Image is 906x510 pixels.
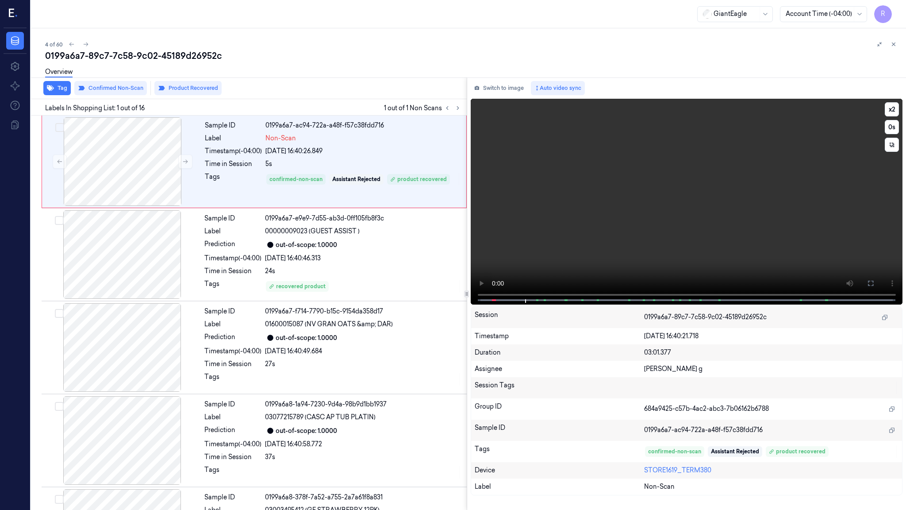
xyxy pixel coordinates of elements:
div: Sample ID [204,214,261,223]
div: Timestamp (-04:00) [204,347,261,356]
span: 4 of 60 [45,41,63,48]
div: [PERSON_NAME] g [644,364,898,374]
div: Time in Session [205,159,262,169]
div: Prediction [204,332,261,343]
div: confirmed-non-scan [648,448,701,456]
div: Label [204,320,261,329]
button: Select row [55,309,64,318]
span: 00000009023 (GUEST ASSIST ) [265,227,360,236]
span: 684a9425-c57b-4ac2-abc3-7b06162b6788 [644,404,769,413]
div: 0199a6a7-e9e9-7d55-ab3d-0ff105fb8f3c [265,214,461,223]
div: 0199a6a7-ac94-722a-a48f-f57c38fdd716 [265,121,461,130]
div: Session Tags [475,381,644,395]
div: 5s [265,159,461,169]
div: Time in Session [204,359,261,369]
div: Label [204,413,261,422]
div: Assignee [475,364,644,374]
div: 03:01.377 [644,348,898,357]
div: 0199a6a7-f714-7790-b15c-9154da358d17 [265,307,461,316]
button: Select row [55,402,64,411]
div: 37s [265,452,461,462]
button: Confirmed Non-Scan [74,81,147,95]
button: x2 [885,102,899,116]
div: 24s [265,267,461,276]
div: 0199a6a7-89c7-7c58-9c02-45189d26952c [45,50,899,62]
div: Label [204,227,261,236]
div: Label [475,482,644,491]
div: [DATE] 16:40:58.772 [265,440,461,449]
div: Tags [204,279,261,294]
div: 0199a6a8-1a94-7230-9d4a-98b9d1bb1937 [265,400,461,409]
span: 1 out of 1 Non Scans [384,103,463,113]
div: Tags [475,444,644,459]
div: [DATE] 16:40:21.718 [644,332,898,341]
button: Switch to image [471,81,527,95]
div: Timestamp (-04:00) [204,440,261,449]
div: Sample ID [204,400,261,409]
div: Prediction [204,240,261,250]
span: Labels In Shopping List: 1 out of 16 [45,104,145,113]
div: Sample ID [204,307,261,316]
div: Assistant Rejected [711,448,759,456]
div: out-of-scope: 1.0000 [276,333,337,343]
span: 01600015087 (NV GRAN OATS &amp; DAR) [265,320,393,329]
button: Select row [55,216,64,225]
div: Session [475,310,644,325]
div: Assistant Rejected [332,175,380,183]
div: Sample ID [205,121,262,130]
div: Timestamp [475,332,644,341]
div: Device [475,466,644,475]
span: Non-Scan [644,482,675,491]
div: Tags [204,372,261,386]
div: STORE1619_TERM380 [644,466,898,475]
div: [DATE] 16:40:26.849 [265,147,461,156]
span: 0199a6a7-ac94-722a-a48f-f57c38fdd716 [644,425,763,435]
button: Product Recovered [154,81,222,95]
span: 03077215789 (CASC AP TUB PLATIN) [265,413,376,422]
div: [DATE] 16:40:49.684 [265,347,461,356]
div: [DATE] 16:40:46.313 [265,254,461,263]
button: R [874,5,892,23]
div: Sample ID [475,423,644,437]
div: product recovered [390,175,447,183]
div: Prediction [204,425,261,436]
div: Timestamp (-04:00) [204,254,261,263]
div: Group ID [475,402,644,416]
button: Tag [43,81,71,95]
button: Auto video sync [531,81,585,95]
div: 27s [265,359,461,369]
div: Time in Session [204,452,261,462]
div: Tags [204,465,261,479]
div: product recovered [769,448,825,456]
div: Tags [205,172,262,186]
div: Label [205,134,262,143]
div: confirmed-non-scan [269,175,322,183]
a: Overview [45,67,73,77]
span: Non-Scan [265,134,296,143]
button: 0s [885,120,899,134]
div: Timestamp (-04:00) [205,147,262,156]
button: Select row [55,495,64,504]
div: Sample ID [204,493,261,502]
div: 0199a6a8-378f-7a52-a755-2a7a61f8a831 [265,493,461,502]
span: 0199a6a7-89c7-7c58-9c02-45189d26952c [644,313,767,322]
div: recovered product [269,282,326,290]
div: Duration [475,348,644,357]
button: Select row [55,123,64,132]
div: Time in Session [204,267,261,276]
div: out-of-scope: 1.0000 [276,240,337,250]
div: out-of-scope: 1.0000 [276,426,337,436]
